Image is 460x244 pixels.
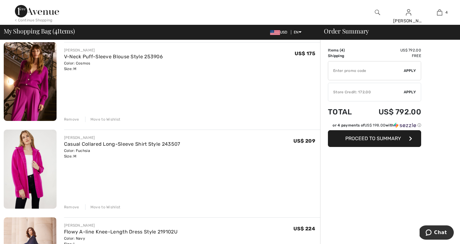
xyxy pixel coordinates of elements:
img: Sezzle [394,122,416,128]
a: Casual Collared Long-Sleeve Shirt Style 243507 [64,141,180,147]
span: US$ 224 [293,226,315,232]
iframe: Opens a widget where you can chat to one of our agents [420,225,454,241]
div: Color: Fuchsia Size: M [64,148,180,159]
td: Free [361,53,421,59]
td: US$ 792.00 [361,101,421,122]
span: My Shopping Bag ( Items) [4,28,75,34]
img: Casual Collared Long-Sleeve Shirt Style 243507 [4,130,57,208]
img: 1ère Avenue [15,5,59,17]
td: Total [328,101,361,122]
div: Move to Wishlist [85,204,121,210]
div: or 4 payments of with [333,122,421,128]
div: Order Summary [316,28,456,34]
img: My Bag [437,9,442,16]
a: Sign In [406,9,411,15]
input: Promo code [328,61,404,80]
td: Shipping [328,53,361,59]
div: [PERSON_NAME] [64,47,163,53]
div: [PERSON_NAME] [393,18,424,24]
div: [PERSON_NAME] [64,223,177,228]
a: 4 [424,9,455,16]
span: EN [294,30,301,34]
span: USD [270,30,290,34]
img: US Dollar [270,30,280,35]
div: Move to Wishlist [85,117,121,122]
img: search the website [375,9,380,16]
div: Store Credit: 172.00 [328,89,404,95]
div: Remove [64,117,79,122]
div: < Continue Shopping [15,17,53,23]
div: or 4 payments ofUS$ 198.00withSezzle Click to learn more about Sezzle [328,122,421,130]
span: Apply [404,68,416,73]
a: Flowy A-line Knee-Length Dress Style 219102U [64,229,177,235]
img: V-Neck Puff-Sleeve Blouse Style 253906 [4,42,57,121]
div: Remove [64,204,79,210]
div: Color: Cosmos Size: M [64,60,163,72]
a: V-Neck Puff-Sleeve Blouse Style 253906 [64,54,163,60]
button: Proceed to Summary [328,130,421,147]
td: US$ 792.00 [361,47,421,53]
img: My Info [406,9,411,16]
span: US$ 198.00 [365,123,385,127]
span: 4 [445,10,448,15]
span: 4 [54,26,57,34]
div: [PERSON_NAME] [64,135,180,140]
td: Items ( ) [328,47,361,53]
span: Proceed to Summary [345,135,401,141]
span: US$ 175 [295,51,315,56]
span: US$ 209 [293,138,315,144]
span: Apply [404,89,416,95]
span: 4 [341,48,343,52]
